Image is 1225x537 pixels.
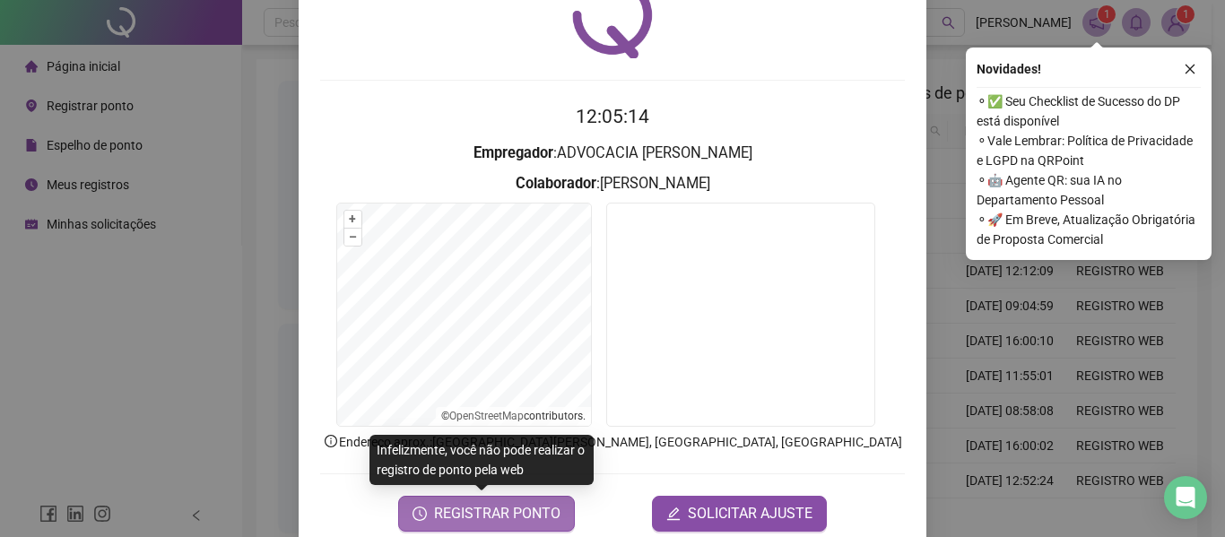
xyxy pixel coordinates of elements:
span: ⚬ 🚀 Em Breve, Atualização Obrigatória de Proposta Comercial [977,210,1201,249]
button: + [344,211,361,228]
h3: : [PERSON_NAME] [320,172,905,195]
span: ⚬ Vale Lembrar: Política de Privacidade e LGPD na QRPoint [977,131,1201,170]
li: © contributors. [441,410,586,422]
button: REGISTRAR PONTO [398,496,575,532]
h3: : ADVOCACIA [PERSON_NAME] [320,142,905,165]
span: SOLICITAR AJUSTE [688,503,812,524]
time: 12:05:14 [576,106,649,127]
div: Open Intercom Messenger [1164,476,1207,519]
span: ⚬ ✅ Seu Checklist de Sucesso do DP está disponível [977,91,1201,131]
span: info-circle [323,433,339,449]
span: close [1184,63,1196,75]
strong: Empregador [473,144,553,161]
span: edit [666,507,681,521]
p: Endereço aprox. : [GEOGRAPHIC_DATA][PERSON_NAME], [GEOGRAPHIC_DATA], [GEOGRAPHIC_DATA] [320,432,905,452]
span: clock-circle [413,507,427,521]
span: REGISTRAR PONTO [434,503,560,524]
button: – [344,229,361,246]
strong: Colaborador [516,175,596,192]
button: editSOLICITAR AJUSTE [652,496,827,532]
a: OpenStreetMap [449,410,524,422]
span: Novidades ! [977,59,1041,79]
span: ⚬ 🤖 Agente QR: sua IA no Departamento Pessoal [977,170,1201,210]
div: Infelizmente, você não pode realizar o registro de ponto pela web [369,435,594,485]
